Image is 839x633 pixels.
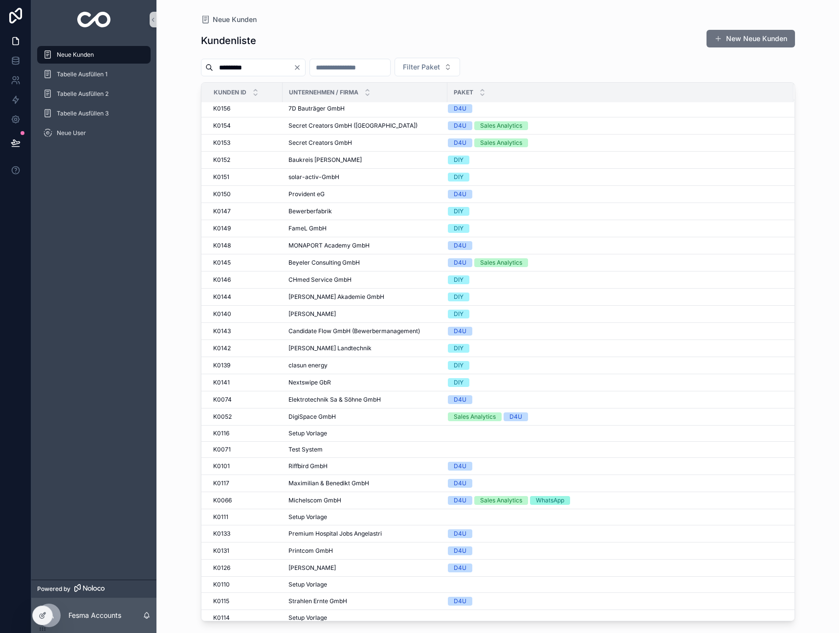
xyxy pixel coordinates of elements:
[448,207,782,216] a: DIY
[213,513,277,521] a: K0111
[509,412,522,421] div: D4U
[288,293,442,301] a: [PERSON_NAME] Akademie GmbH
[454,479,466,488] div: D4U
[213,379,277,386] a: K0141
[288,597,442,605] a: Strahlen Ernte GmbH
[213,430,229,437] span: K0116
[288,122,418,130] span: Secret Creators GmbH ([GEOGRAPHIC_DATA])
[213,564,230,572] span: K0126
[454,190,466,199] div: D4U
[213,581,277,588] a: K0110
[454,89,473,96] span: Paket
[213,479,229,487] span: K0117
[213,597,229,605] span: K0115
[213,327,231,335] span: K0143
[288,513,442,521] a: Setup Vorlage
[213,259,231,267] span: K0145
[288,276,442,284] a: CHmed Service GmbH
[288,513,327,521] span: Setup Vorlage
[288,259,360,267] span: Beyeler Consulting GmbH
[403,62,440,72] span: Filter Paket
[31,39,156,155] div: scrollable content
[454,156,464,164] div: DIY
[288,413,336,421] span: DigiSpace GmbH
[288,581,442,588] a: Setup Vorlage
[288,564,336,572] span: [PERSON_NAME]
[37,85,151,103] a: Tabelle Ausfüllen 2
[213,327,277,335] a: K0143
[454,462,466,471] div: D4U
[454,344,464,353] div: DIY
[213,190,231,198] span: K0150
[289,89,358,96] span: Unternehmen / Firma
[454,496,466,505] div: D4U
[448,258,782,267] a: D4USales Analytics
[213,310,277,318] a: K0140
[288,156,442,164] a: Baukreis [PERSON_NAME]
[68,610,121,620] p: Fesma Accounts
[288,614,327,622] span: Setup Vorlage
[213,413,232,421] span: K0052
[213,344,231,352] span: K0142
[213,207,277,215] a: K0147
[213,446,277,453] a: K0071
[480,258,522,267] div: Sales Analytics
[454,173,464,181] div: DIY
[448,361,782,370] a: DIY
[288,479,442,487] a: Maximilian & Benedikt GmbH
[213,139,230,147] span: K0153
[213,564,277,572] a: K0126
[288,207,332,215] span: Bewerberfabrik
[288,122,442,130] a: Secret Creators GmbH ([GEOGRAPHIC_DATA])
[288,327,442,335] a: Candidate Flow GmbH (Bewerbermanagement)
[288,207,442,215] a: Bewerberfabrik
[213,105,230,113] span: K0156
[448,310,782,318] a: DIY
[288,276,352,284] span: CHmed Service GmbH
[454,412,496,421] div: Sales Analytics
[454,564,466,572] div: D4U
[288,446,323,453] span: Test System
[288,614,442,622] a: Setup Vorlage
[454,361,464,370] div: DIY
[293,64,305,71] button: Clear
[454,258,466,267] div: D4U
[288,430,442,437] a: Setup Vorlage
[213,259,277,267] a: K0145
[213,597,277,605] a: K0115
[213,242,231,249] span: K0148
[448,496,782,505] a: D4USales AnalyticsWhatsApp
[448,241,782,250] a: D4U
[288,530,382,538] span: Premium Hospital Jobs Angelastri
[201,34,256,47] h1: Kundenliste
[213,479,277,487] a: K0117
[288,362,442,369] a: clasun energy
[454,121,466,130] div: D4U
[77,12,111,27] img: App logo
[288,310,336,318] span: [PERSON_NAME]
[288,497,341,504] span: Michelscom GmbH
[288,379,331,386] span: Nextswipe GbR
[480,496,522,505] div: Sales Analytics
[448,597,782,606] a: D4U
[448,293,782,301] a: DIY
[454,207,464,216] div: DIY
[213,276,231,284] span: K0146
[454,224,464,233] div: DIY
[213,379,230,386] span: K0141
[288,105,345,113] span: 7D Bauträger GmbH
[448,395,782,404] a: D4U
[288,581,327,588] span: Setup Vorlage
[288,462,328,470] span: Riffbird GmbH
[37,66,151,83] a: Tabelle Ausfüllen 1
[57,90,109,98] span: Tabelle Ausfüllen 2
[454,546,466,555] div: D4U
[213,530,230,538] span: K0133
[213,156,277,164] a: K0152
[288,190,325,198] span: Provident eG
[31,580,156,598] a: Powered by
[707,30,795,47] a: New Neue Kunden
[288,430,327,437] span: Setup Vorlage
[213,122,231,130] span: K0154
[288,396,381,404] span: Elektrotechnik Sa & Söhne GmbH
